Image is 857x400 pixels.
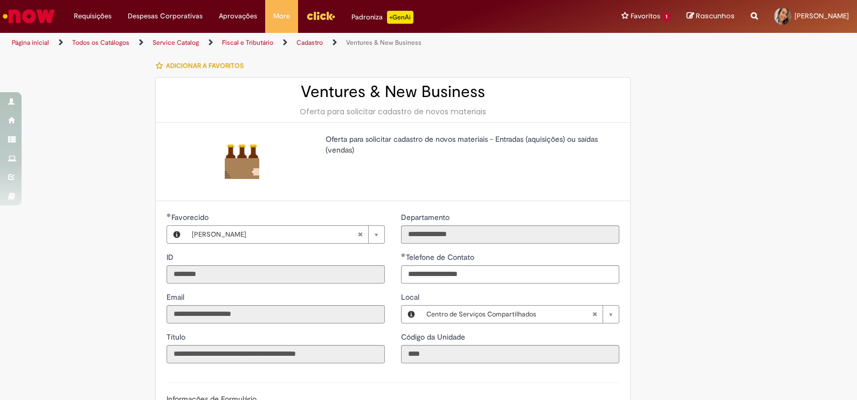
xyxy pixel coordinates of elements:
[401,265,619,284] input: Telefone de Contato
[401,345,619,363] input: Código da Unidade
[1,5,57,27] img: ServiceNow
[296,38,323,47] a: Cadastro
[687,11,735,22] a: Rascunhos
[273,11,290,22] span: More
[166,61,244,70] span: Adicionar a Favoritos
[631,11,660,22] span: Favoritos
[74,11,112,22] span: Requisições
[401,332,467,342] label: Somente leitura - Código da Unidade
[326,134,611,155] p: Oferta para solicitar cadastro de novos materiais - Entradas (aquisições) ou saídas (vendas)
[167,292,186,302] label: Somente leitura - Email
[72,38,129,47] a: Todos os Catálogos
[306,8,335,24] img: click_logo_yellow_360x200.png
[167,332,188,342] label: Somente leitura - Título
[696,11,735,21] span: Rascunhos
[171,212,211,222] span: Necessários - Favorecido
[225,144,259,179] img: Ventures & New Business
[426,306,592,323] span: Centro de Serviços Compartilhados
[167,252,176,262] span: Somente leitura - ID
[8,33,563,53] ul: Trilhas de página
[401,292,421,302] span: Local
[167,83,619,101] h2: Ventures & New Business
[167,213,171,217] span: Obrigatório Preenchido
[402,306,421,323] button: Local, Visualizar este registro Centro de Serviços Compartilhados
[406,252,476,262] span: Telefone de Contato
[222,38,273,47] a: Fiscal e Tributário
[219,11,257,22] span: Aprovações
[167,226,186,243] button: Favorecido, Visualizar este registro Mariana Oliveira
[387,11,413,24] p: +GenAi
[167,106,619,117] div: Oferta para solicitar cadastro de novos materiais
[401,212,452,222] span: Somente leitura - Departamento
[167,345,385,363] input: Título
[155,54,250,77] button: Adicionar a Favoritos
[128,11,203,22] span: Despesas Corporativas
[662,12,671,22] span: 1
[167,305,385,323] input: Email
[352,226,368,243] abbr: Limpar campo Favorecido
[794,11,849,20] span: [PERSON_NAME]
[351,11,413,24] div: Padroniza
[167,252,176,263] label: Somente leitura - ID
[12,38,49,47] a: Página inicial
[401,225,619,244] input: Departamento
[421,306,619,323] a: Centro de Serviços CompartilhadosLimpar campo Local
[167,265,385,284] input: ID
[401,212,452,223] label: Somente leitura - Departamento
[401,253,406,257] span: Obrigatório Preenchido
[586,306,603,323] abbr: Limpar campo Local
[153,38,199,47] a: Service Catalog
[186,226,384,243] a: [PERSON_NAME]Limpar campo Favorecido
[192,226,357,243] span: [PERSON_NAME]
[346,38,421,47] a: Ventures & New Business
